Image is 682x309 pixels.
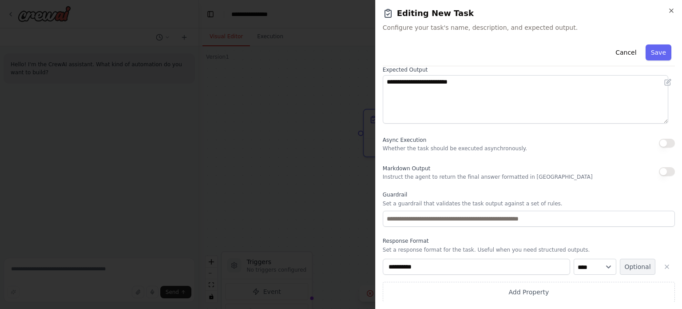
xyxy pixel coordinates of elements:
button: Save [646,44,671,60]
label: Guardrail [383,191,675,198]
button: Cancel [610,44,642,60]
button: Add Property [383,282,675,302]
span: Markdown Output [383,165,430,172]
button: Delete property_1 [659,259,675,275]
h2: Editing New Task [383,7,675,20]
label: Response Format [383,237,675,245]
p: Whether the task should be executed asynchronously. [383,145,527,152]
span: Async Execution [383,137,426,143]
button: Open in editor [662,77,673,88]
p: Set a response format for the task. Useful when you need structured outputs. [383,246,675,253]
button: Optional [620,259,655,275]
label: Expected Output [383,66,675,73]
p: Instruct the agent to return the final answer formatted in [GEOGRAPHIC_DATA] [383,173,593,181]
span: Configure your task's name, description, and expected output. [383,23,675,32]
p: Set a guardrail that validates the task output against a set of rules. [383,200,675,207]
